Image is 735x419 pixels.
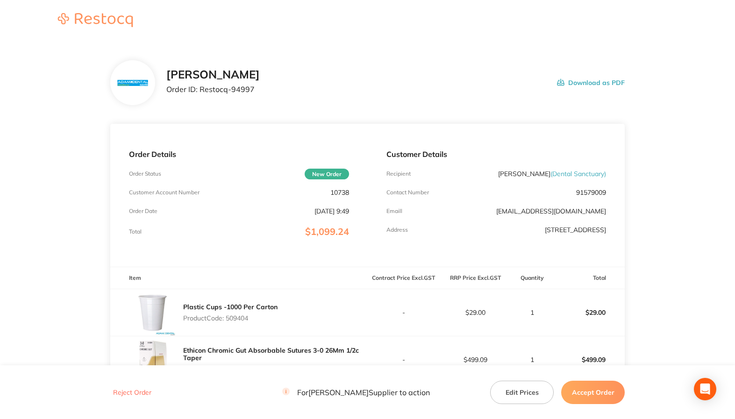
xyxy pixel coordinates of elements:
[553,348,624,371] p: $499.09
[129,150,349,158] p: Order Details
[440,356,511,363] p: $499.09
[183,314,278,322] p: Product Code: 509404
[282,388,430,397] p: For [PERSON_NAME] Supplier to action
[512,356,552,363] p: 1
[545,226,606,234] p: [STREET_ADDRESS]
[368,356,439,363] p: -
[117,80,148,86] img: N3hiYW42Mg
[183,303,278,311] a: Plastic Cups -1000 Per Carton
[330,189,349,196] p: 10738
[110,388,154,397] button: Reject Order
[386,189,429,196] p: Contact Number
[550,170,606,178] span: ( Dental Sanctuary )
[440,309,511,316] p: $29.00
[576,189,606,196] p: 91579009
[166,68,260,81] h2: [PERSON_NAME]
[129,208,157,214] p: Order Date
[368,309,439,316] p: -
[49,13,142,28] a: Restocq logo
[386,150,607,158] p: Customer Details
[314,207,349,215] p: [DATE] 9:49
[110,267,368,289] th: Item
[512,309,552,316] p: 1
[553,267,625,289] th: Total
[305,169,349,179] span: New Order
[368,267,440,289] th: Contract Price Excl. GST
[561,380,625,404] button: Accept Order
[440,267,512,289] th: RRP Price Excl. GST
[490,380,554,404] button: Edit Prices
[694,378,716,400] div: Open Intercom Messenger
[305,226,349,237] span: $1,099.24
[49,13,142,27] img: Restocq logo
[386,208,402,214] p: Emaill
[512,267,553,289] th: Quantity
[553,301,624,324] p: $29.00
[129,170,161,177] p: Order Status
[166,85,260,93] p: Order ID: Restocq- 94997
[498,170,606,178] p: [PERSON_NAME]
[386,170,411,177] p: Recipient
[129,189,200,196] p: Customer Account Number
[496,207,606,215] a: [EMAIL_ADDRESS][DOMAIN_NAME]
[129,336,176,383] img: ZGszODcwcg
[183,346,359,362] a: Ethicon Chromic Gut Absorbable Sutures 3-0 26Mm 1/2c Taper
[129,289,176,336] img: cWdmMjh3eg
[129,228,142,235] p: Total
[557,68,625,97] button: Download as PDF
[386,227,408,233] p: Address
